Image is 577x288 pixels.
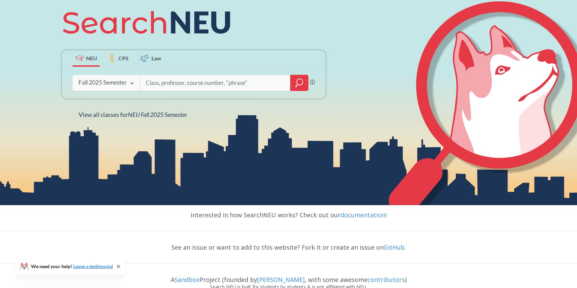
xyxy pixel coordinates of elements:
[152,54,161,62] span: Law
[384,243,405,251] a: GitHub
[295,78,303,88] svg: magnifying glass
[145,76,285,90] input: Class, professor, course number, "phrase"
[79,111,187,118] span: View all classes for
[174,276,199,284] a: Sandbox
[128,111,187,118] span: NEU Fall 2025 Semester
[257,276,305,284] a: [PERSON_NAME]
[86,54,97,62] span: NEU
[118,54,129,62] span: CPS
[290,75,308,91] div: magnifying glass
[367,276,405,284] a: contributors
[79,79,127,86] div: Fall 2025 Semester
[340,211,387,219] a: documentation!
